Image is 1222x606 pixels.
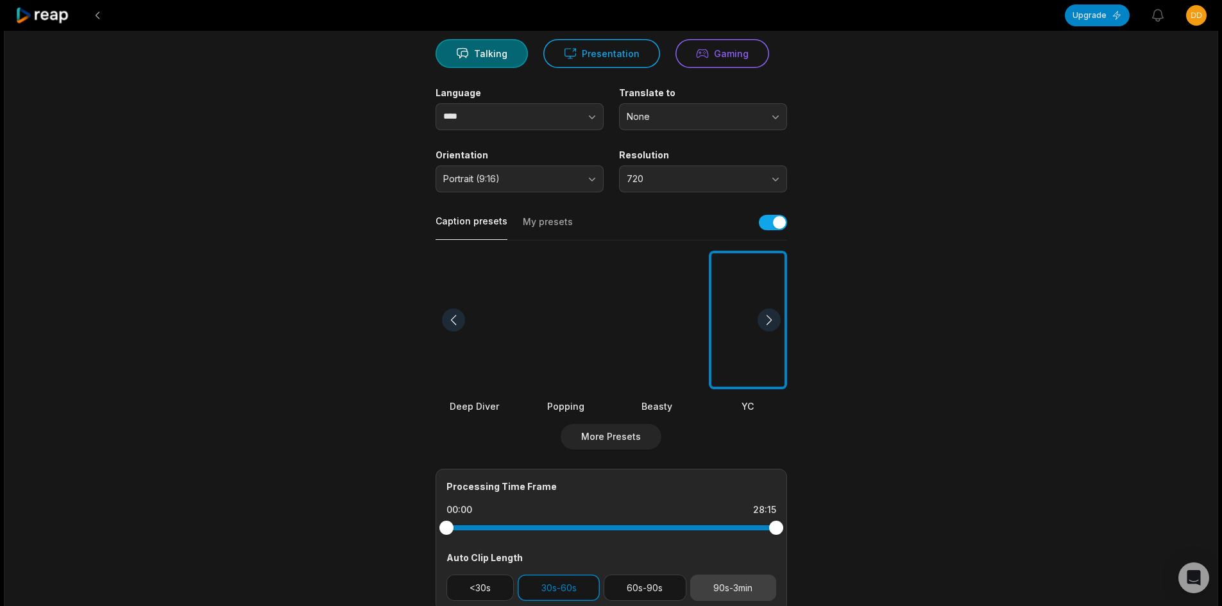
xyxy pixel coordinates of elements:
button: More Presets [561,424,661,450]
div: 00:00 [446,503,472,516]
div: Processing Time Frame [446,480,776,493]
label: Translate to [619,87,787,99]
button: Upgrade [1065,4,1130,26]
span: None [627,111,761,122]
div: Popping [527,400,605,413]
button: 30s-60s [518,575,600,601]
span: Portrait (9:16) [443,173,578,185]
div: YC [709,400,787,413]
button: None [619,103,787,130]
label: Language [436,87,604,99]
div: Deep Diver [436,400,514,413]
span: 720 [627,173,761,185]
label: Resolution [619,149,787,161]
button: <30s [446,575,514,601]
div: Open Intercom Messenger [1178,562,1209,593]
div: Auto Clip Length [446,551,776,564]
button: 90s-3min [690,575,776,601]
button: 60s-90s [604,575,686,601]
label: Orientation [436,149,604,161]
button: Talking [436,39,528,68]
button: 720 [619,165,787,192]
div: Beasty [618,400,696,413]
button: Caption presets [436,215,507,240]
button: My presets [523,215,573,240]
div: 28:15 [753,503,776,516]
button: Portrait (9:16) [436,165,604,192]
button: Gaming [675,39,769,68]
button: Presentation [543,39,660,68]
